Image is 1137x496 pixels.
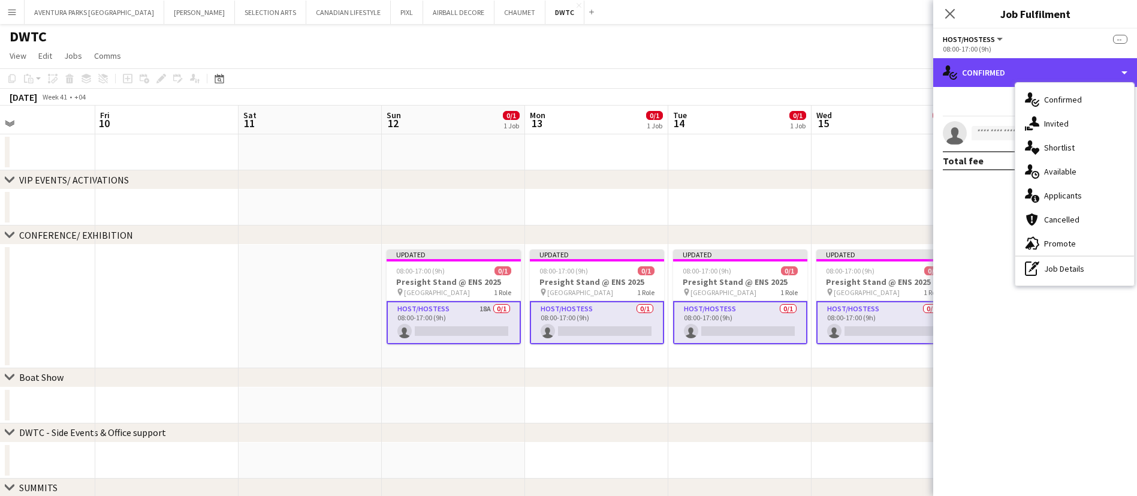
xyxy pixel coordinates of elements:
span: 10 [98,116,110,130]
span: 1 Role [780,288,798,297]
span: Week 41 [40,92,70,101]
app-card-role: Host/Hostess0/108:00-17:00 (9h) [673,301,807,344]
button: AIRBALL DECORE [423,1,494,24]
div: 1 Job [503,121,519,130]
span: Sat [243,110,257,121]
span: 08:00-17:00 (9h) [539,266,588,275]
div: Total fee [943,155,984,167]
div: 08:00-17:00 (9h) [943,44,1127,53]
span: 15 [815,116,832,130]
app-card-role: Host/Hostess0/108:00-17:00 (9h) [530,301,664,344]
h3: Presight Stand @ ENS 2025 [530,276,664,287]
app-card-role: Host/Hostess18A0/108:00-17:00 (9h) [387,301,521,344]
span: Wed [816,110,832,121]
span: [GEOGRAPHIC_DATA] [834,288,900,297]
span: Comms [94,50,121,61]
div: SUMMITS [19,482,58,494]
span: [GEOGRAPHIC_DATA] [690,288,756,297]
div: Updated [530,249,664,259]
app-card-role: Host/Hostess0/108:00-17:00 (9h) [816,301,951,344]
span: 12 [385,116,401,130]
h1: DWTC [10,28,47,46]
div: VIP EVENTS/ ACTIVATIONS [19,174,129,186]
app-job-card: Updated08:00-17:00 (9h)0/1Presight Stand @ ENS 2025 [GEOGRAPHIC_DATA]1 RoleHost/Hostess0/108:00-1... [816,249,951,344]
div: Updated [387,249,521,259]
span: Confirmed [1044,94,1082,105]
span: 0/1 [503,111,520,120]
span: Applicants [1044,190,1082,201]
span: 0/1 [933,111,949,120]
span: Cancelled [1044,214,1079,225]
div: Job Details [1015,257,1134,281]
a: Jobs [59,48,87,64]
span: Fri [100,110,110,121]
span: 08:00-17:00 (9h) [826,266,874,275]
span: 1 Role [494,288,511,297]
div: 1 Job [647,121,662,130]
span: 08:00-17:00 (9h) [396,266,445,275]
span: Sun [387,110,401,121]
div: CONFERENCE/ EXHIBITION [19,229,133,241]
span: 08:00-17:00 (9h) [683,266,731,275]
app-job-card: Updated08:00-17:00 (9h)0/1Presight Stand @ ENS 2025 [GEOGRAPHIC_DATA]1 RoleHost/Hostess0/108:00-1... [530,249,664,344]
h3: Presight Stand @ ENS 2025 [816,276,951,287]
span: 0/1 [494,266,511,275]
span: Tue [673,110,687,121]
button: CHAUMET [494,1,545,24]
span: [GEOGRAPHIC_DATA] [547,288,613,297]
span: View [10,50,26,61]
span: 0/1 [789,111,806,120]
h3: Job Fulfilment [933,6,1137,22]
h3: Presight Stand @ ENS 2025 [387,276,521,287]
a: Comms [89,48,126,64]
button: Host/Hostess [943,35,1005,44]
button: SELECTION ARTS [235,1,306,24]
button: DWTC [545,1,584,24]
span: 0/1 [924,266,941,275]
span: 0/1 [646,111,663,120]
span: Mon [530,110,545,121]
button: [PERSON_NAME] [164,1,235,24]
span: 1 Role [924,288,941,297]
app-job-card: Updated08:00-17:00 (9h)0/1Presight Stand @ ENS 2025 [GEOGRAPHIC_DATA]1 RoleHost/Hostess18A0/108:0... [387,249,521,344]
button: CANADIAN LIFESTYLE [306,1,391,24]
span: 1 Role [637,288,655,297]
span: Host/Hostess [943,35,995,44]
div: [DATE] [10,91,37,103]
div: Updated [673,249,807,259]
span: 14 [671,116,687,130]
app-job-card: Updated08:00-17:00 (9h)0/1Presight Stand @ ENS 2025 [GEOGRAPHIC_DATA]1 RoleHost/Hostess0/108:00-1... [673,249,807,344]
div: Boat Show [19,371,64,383]
span: [GEOGRAPHIC_DATA] [404,288,470,297]
a: View [5,48,31,64]
span: Promote [1044,238,1076,249]
span: Edit [38,50,52,61]
span: 0/1 [638,266,655,275]
div: 1 Job [790,121,806,130]
a: Edit [34,48,57,64]
div: Confirmed [933,58,1137,87]
span: -- [1113,35,1127,44]
span: 13 [528,116,545,130]
span: Available [1044,166,1076,177]
button: AVENTURA PARKS [GEOGRAPHIC_DATA] [25,1,164,24]
div: DWTC - Side Events & Office support [19,426,166,438]
span: Shortlist [1044,142,1075,153]
span: Invited [1044,118,1069,129]
h3: Presight Stand @ ENS 2025 [673,276,807,287]
button: PIXL [391,1,423,24]
div: +04 [74,92,86,101]
span: 11 [242,116,257,130]
span: 0/1 [781,266,798,275]
div: Updated [816,249,951,259]
span: Jobs [64,50,82,61]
